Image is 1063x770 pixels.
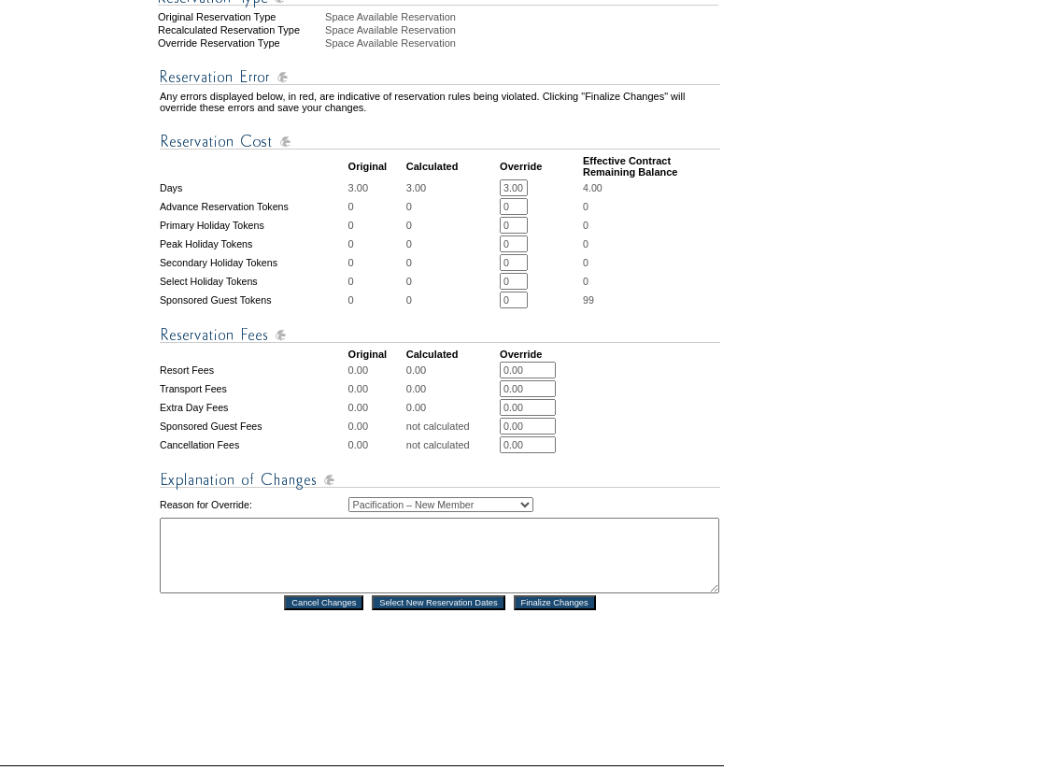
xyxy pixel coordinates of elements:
[348,235,404,252] td: 0
[325,37,722,49] div: Space Available Reservation
[348,254,404,271] td: 0
[348,362,404,378] td: 0.00
[160,273,347,290] td: Select Holiday Tokens
[406,155,498,178] td: Calculated
[160,254,347,271] td: Secondary Holiday Tokens
[160,198,347,215] td: Advance Reservation Tokens
[406,198,498,215] td: 0
[348,399,404,416] td: 0.00
[160,323,720,347] img: Reservation Fees
[583,294,594,306] span: 99
[583,155,720,178] td: Effective Contract Remaining Balance
[348,198,404,215] td: 0
[348,179,404,196] td: 3.00
[348,292,404,308] td: 0
[160,217,347,234] td: Primary Holiday Tokens
[406,292,498,308] td: 0
[583,276,588,287] span: 0
[583,201,588,212] span: 0
[325,11,722,22] div: Space Available Reservation
[348,273,404,290] td: 0
[372,595,505,610] input: Select New Reservation Dates
[406,436,498,453] td: not calculated
[160,436,347,453] td: Cancellation Fees
[514,595,596,610] input: Finalize Changes
[160,179,347,196] td: Days
[348,380,404,397] td: 0.00
[284,595,363,610] input: Cancel Changes
[160,418,347,435] td: Sponsored Guest Fees
[158,11,323,22] div: Original Reservation Type
[348,418,404,435] td: 0.00
[160,362,347,378] td: Resort Fees
[160,235,347,252] td: Peak Holiday Tokens
[406,349,498,360] td: Calculated
[406,235,498,252] td: 0
[348,436,404,453] td: 0.00
[406,254,498,271] td: 0
[406,179,498,196] td: 3.00
[160,292,347,308] td: Sponsored Guest Tokens
[160,380,347,397] td: Transport Fees
[325,24,722,36] div: Space Available Reservation
[160,91,720,113] td: Any errors displayed below, in red, are indicative of reservation rules being violated. Clicking ...
[406,217,498,234] td: 0
[406,380,498,397] td: 0.00
[348,217,404,234] td: 0
[406,399,498,416] td: 0.00
[583,238,588,250] span: 0
[583,182,602,193] span: 4.00
[158,37,323,49] div: Override Reservation Type
[348,155,404,178] td: Original
[160,65,720,89] img: Reservation Errors
[348,349,404,360] td: Original
[158,24,323,36] div: Recalculated Reservation Type
[160,468,720,492] img: Explanation of Changes
[500,349,581,360] td: Override
[583,220,588,231] span: 0
[406,418,498,435] td: not calculated
[500,155,581,178] td: Override
[406,362,498,378] td: 0.00
[583,257,588,268] span: 0
[406,273,498,290] td: 0
[160,130,720,153] img: Reservation Cost
[160,493,347,516] td: Reason for Override:
[160,399,347,416] td: Extra Day Fees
